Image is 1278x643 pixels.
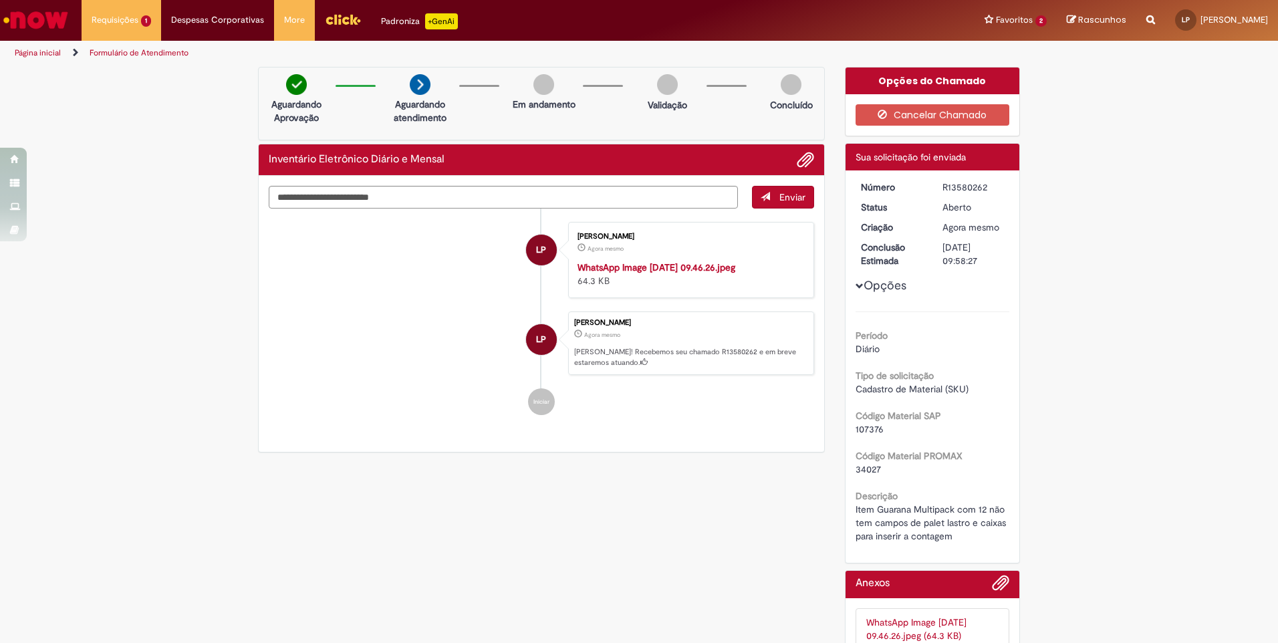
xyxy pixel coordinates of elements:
img: img-circle-grey.png [657,74,678,95]
p: Aguardando Aprovação [264,98,329,124]
span: Cadastro de Material (SKU) [856,383,969,395]
a: WhatsApp Image [DATE] 09.46.26.jpeg [578,261,735,273]
p: Concluído [770,98,813,112]
p: Aguardando atendimento [388,98,453,124]
a: Formulário de Atendimento [90,47,188,58]
div: [PERSON_NAME] [574,319,807,327]
a: Página inicial [15,47,61,58]
span: More [284,13,305,27]
div: [PERSON_NAME] [578,233,800,241]
ul: Trilhas de página [10,41,842,66]
button: Adicionar anexos [797,151,814,168]
span: 34027 [856,463,881,475]
div: 30/09/2025 09:58:23 [942,221,1005,234]
button: Adicionar anexos [992,574,1009,598]
span: Requisições [92,13,138,27]
img: img-circle-grey.png [533,74,554,95]
div: Leonardo Kichileski Pinheiro [526,235,557,265]
span: Rascunhos [1078,13,1126,26]
dt: Conclusão Estimada [851,241,933,267]
img: img-circle-grey.png [781,74,801,95]
div: Opções do Chamado [846,68,1020,94]
img: WhatsApp Image 2025-09-30 at 09.46.26.jpeg [866,616,999,642]
ul: Histórico de tíquete [269,209,814,429]
span: [PERSON_NAME] [1200,14,1268,25]
img: check-circle-green.png [286,74,307,95]
img: ServiceNow [1,7,70,33]
p: Validação [648,98,687,112]
div: Leonardo Kichileski Pinheiro [526,324,557,355]
b: Código Material PROMAX [856,450,963,462]
b: Período [856,330,888,342]
a: Rascunhos [1067,14,1126,27]
span: LP [536,234,546,266]
b: Código Material SAP [856,410,941,422]
b: Descrição [856,490,898,502]
span: Enviar [779,191,805,203]
div: Padroniza [381,13,458,29]
div: R13580262 [942,180,1005,194]
span: Agora mesmo [942,221,999,233]
span: Agora mesmo [588,245,624,253]
dt: Criação [851,221,933,234]
time: 30/09/2025 09:57:52 [588,245,624,253]
img: click_logo_yellow_360x200.png [325,9,361,29]
dt: Status [851,201,933,214]
button: Enviar [752,186,814,209]
h2: Inventário Eletrônico Diário e Mensal Histórico de tíquete [269,154,444,166]
dt: Número [851,180,933,194]
div: [DATE] 09:58:27 [942,241,1005,267]
span: LP [1182,15,1190,24]
time: 30/09/2025 09:58:23 [942,221,999,233]
h2: Anexos [856,577,890,590]
p: [PERSON_NAME]! Recebemos seu chamado R13580262 e em breve estaremos atuando. [574,347,807,368]
span: Despesas Corporativas [171,13,264,27]
button: Cancelar Chamado [856,104,1010,126]
p: +GenAi [425,13,458,29]
span: Sua solicitação foi enviada [856,151,966,163]
b: Tipo de solicitação [856,370,934,382]
span: Diário [856,343,880,355]
span: 2 [1035,15,1047,27]
li: Leonardo Kichileski Pinheiro [269,311,814,376]
textarea: Digite sua mensagem aqui... [269,186,738,209]
span: 1 [141,15,151,27]
span: Agora mesmo [584,331,620,339]
img: arrow-next.png [410,74,430,95]
span: Favoritos [996,13,1033,27]
time: 30/09/2025 09:58:23 [584,331,620,339]
div: 64.3 KB [578,261,800,287]
span: LP [536,324,546,356]
p: Em andamento [513,98,576,111]
span: Item Guarana Multipack com 12 não tem campos de palet lastro e caixas para inserir a contagem [856,503,1009,542]
div: Aberto [942,201,1005,214]
span: 107376 [856,423,884,435]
